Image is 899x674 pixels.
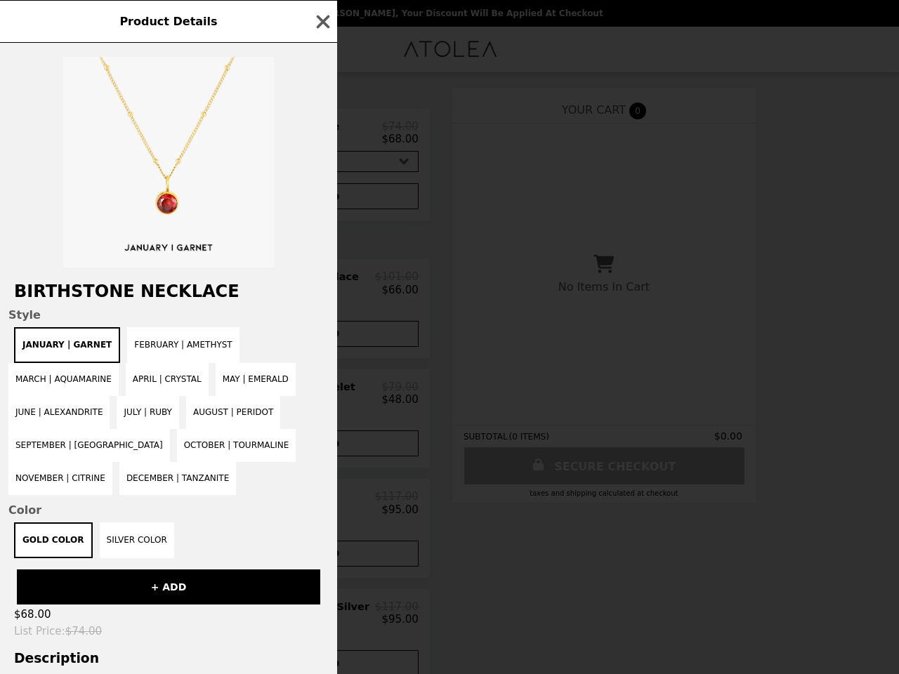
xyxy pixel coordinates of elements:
[65,625,103,637] span: $74.00
[14,522,93,558] button: Gold Color
[117,396,178,429] button: July | Ruby
[100,522,174,558] button: Silver Color
[17,569,320,604] button: + ADD
[119,462,236,495] button: December | Tanzanite
[8,462,112,495] button: November | Citrine
[126,363,209,396] button: April | Crystal
[8,308,329,322] span: Style
[63,57,274,267] img: January | Garnet / Gold Color
[119,15,217,28] span: Product Details
[14,327,120,363] button: January | Garnet
[8,363,119,396] button: March | Aquamarine
[177,429,296,462] button: October | Tourmaline
[186,396,280,429] button: August | Peridot
[8,429,170,462] button: September | [GEOGRAPHIC_DATA]
[127,327,239,363] button: February | Amethyst
[8,396,110,429] button: June | Alexandrite
[8,503,329,517] span: Color
[216,363,296,396] button: May | Emerald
